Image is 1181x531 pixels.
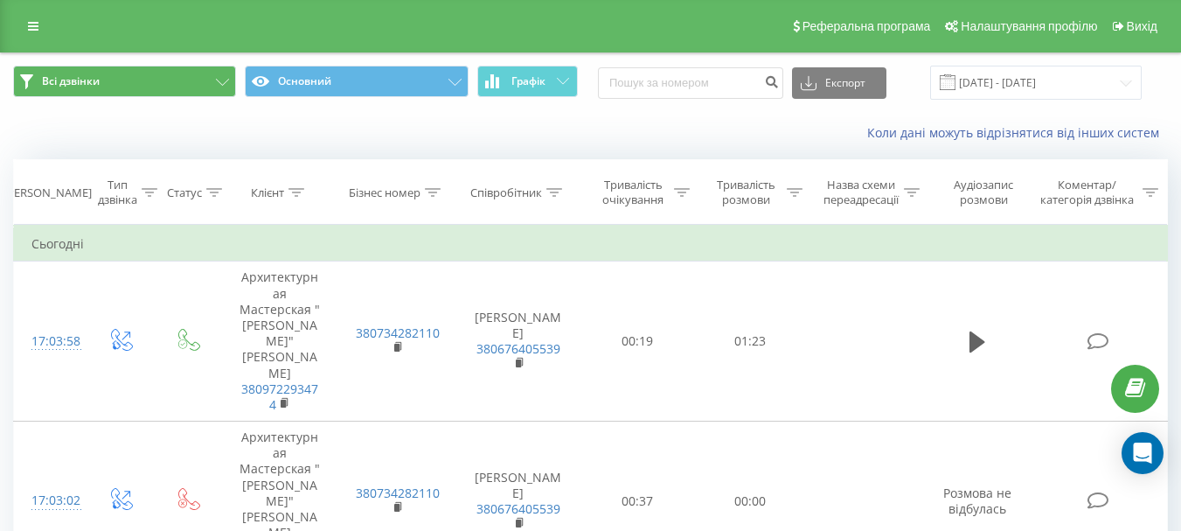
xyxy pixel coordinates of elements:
[598,67,783,99] input: Пошук за номером
[802,19,931,33] span: Реферальна програма
[597,178,670,207] div: Тривалість очікування
[476,500,560,517] a: 380676405539
[356,485,440,501] a: 380734282110
[349,185,420,200] div: Бізнес номер
[455,262,581,422] td: [PERSON_NAME]
[1036,178,1138,207] div: Коментар/категорія дзвінка
[792,67,886,99] button: Експорт
[1122,432,1164,474] div: Open Intercom Messenger
[42,74,100,88] span: Всі дзвінки
[14,227,1168,262] td: Сьогодні
[98,178,137,207] div: Тип дзвінка
[470,185,542,200] div: Співробітник
[943,485,1011,517] span: Розмова не відбулась
[476,340,560,357] a: 380676405539
[940,178,1028,207] div: Аудіозапис розмови
[13,66,236,97] button: Всі дзвінки
[823,178,900,207] div: Назва схеми переадресації
[31,484,68,518] div: 17:03:02
[241,381,318,413] a: 380972293474
[710,178,782,207] div: Тривалість розмови
[961,19,1097,33] span: Налаштування профілю
[477,66,578,97] button: Графік
[167,185,202,200] div: Статус
[511,75,545,87] span: Графік
[245,66,468,97] button: Основний
[221,262,338,422] td: Архитектурная Мастерская "[PERSON_NAME]" [PERSON_NAME]
[356,325,440,341] a: 380734282110
[251,185,284,200] div: Клієнт
[581,262,694,422] td: 00:19
[867,124,1168,141] a: Коли дані можуть відрізнятися вiд інших систем
[694,262,807,422] td: 01:23
[1127,19,1157,33] span: Вихід
[3,185,92,200] div: [PERSON_NAME]
[31,325,68,359] div: 17:03:58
